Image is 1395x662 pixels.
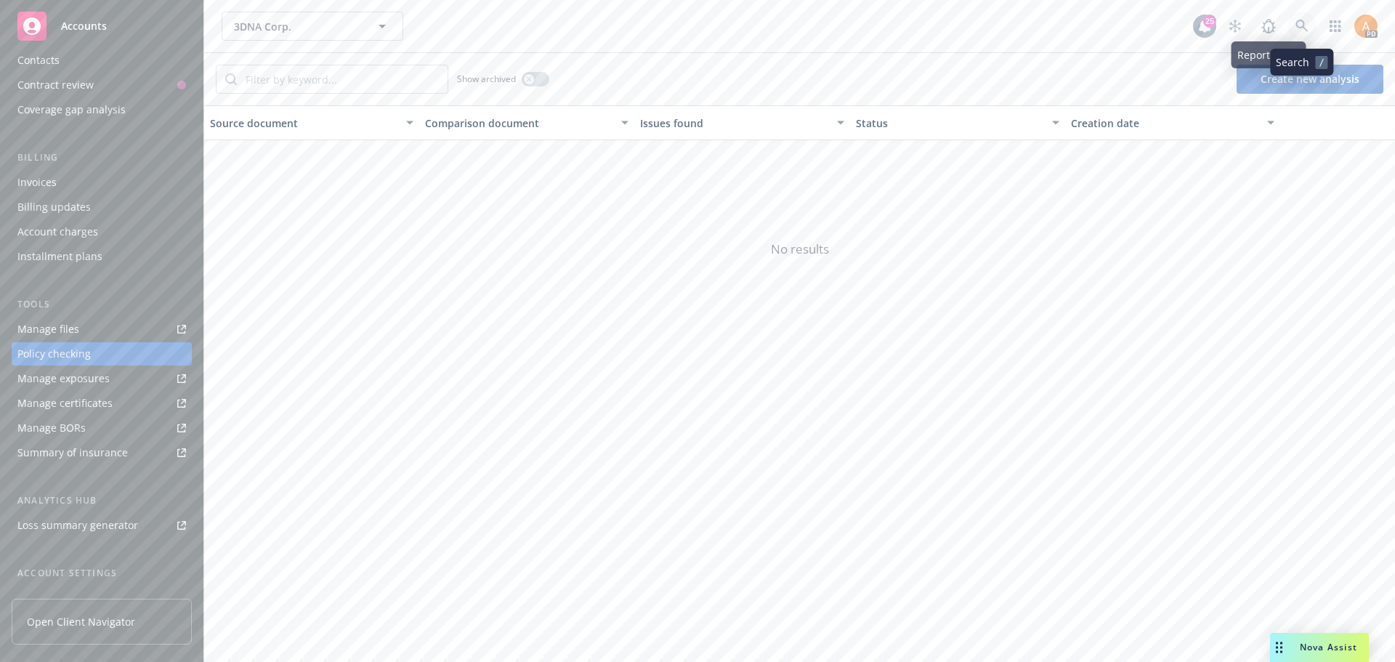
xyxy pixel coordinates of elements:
button: Source document [204,105,419,140]
div: Tools [12,297,192,312]
div: Manage certificates [17,392,113,415]
div: Loss summary generator [17,514,138,537]
button: Creation date [1065,105,1280,140]
span: 3DNA Corp. [234,19,360,34]
div: Billing [12,150,192,165]
div: Comparison document [425,116,612,131]
a: Invoices [12,171,192,194]
a: Coverage gap analysis [12,98,192,121]
a: Contract review [12,73,192,97]
a: Service team [12,586,192,610]
a: Summary of insurance [12,441,192,464]
a: Manage certificates [12,392,192,415]
div: Billing updates [17,195,91,219]
div: Account settings [12,566,192,581]
a: Accounts [12,6,192,47]
button: Comparison document [419,105,634,140]
img: photo [1354,15,1378,38]
span: Accounts [61,20,107,32]
a: Manage files [12,318,192,341]
div: Manage BORs [17,416,86,440]
div: Summary of insurance [17,441,128,464]
svg: Search [225,73,237,85]
div: Analytics hub [12,493,192,508]
span: Nova Assist [1300,641,1357,653]
a: Switch app [1321,12,1350,41]
a: Account charges [12,220,192,243]
a: Manage BORs [12,416,192,440]
div: Service team [17,586,80,610]
div: Policy checking [17,342,91,366]
div: Manage files [17,318,79,341]
div: Account charges [17,220,98,243]
a: Contacts [12,49,192,72]
div: Invoices [17,171,57,194]
div: Contacts [17,49,60,72]
div: Creation date [1071,116,1258,131]
a: Manage exposures [12,367,192,390]
button: Nova Assist [1270,633,1369,662]
a: Stop snowing [1221,12,1250,41]
a: Billing updates [12,195,192,219]
div: Installment plans [17,245,102,268]
a: Policy checking [12,342,192,366]
div: Status [856,116,1043,131]
button: Status [850,105,1065,140]
div: Coverage gap analysis [17,98,126,121]
div: Manage exposures [17,367,110,390]
div: Drag to move [1270,633,1288,662]
div: Contract review [17,73,94,97]
a: Loss summary generator [12,514,192,537]
a: Installment plans [12,245,192,268]
button: 3DNA Corp. [222,12,403,41]
span: No results [204,140,1395,358]
input: Filter by keyword... [237,65,448,93]
div: 25 [1203,15,1216,28]
div: Issues found [640,116,828,131]
div: Source document [210,116,397,131]
a: Report a Bug [1254,12,1283,41]
button: Create new analysis [1237,65,1383,94]
a: Search [1287,12,1317,41]
button: Issues found [634,105,849,140]
span: Open Client Navigator [27,614,135,629]
span: Show archived [457,73,516,85]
